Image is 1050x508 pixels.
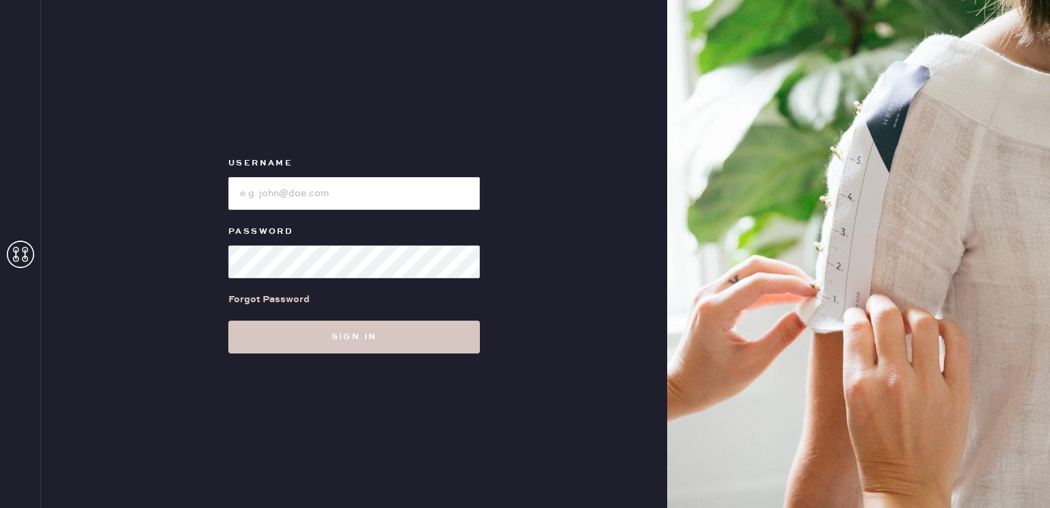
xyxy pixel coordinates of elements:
[228,292,310,307] div: Forgot Password
[228,321,480,353] button: Sign in
[228,224,480,240] label: Password
[228,177,480,210] input: e.g. john@doe.com
[228,278,310,321] a: Forgot Password
[228,155,480,172] label: Username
